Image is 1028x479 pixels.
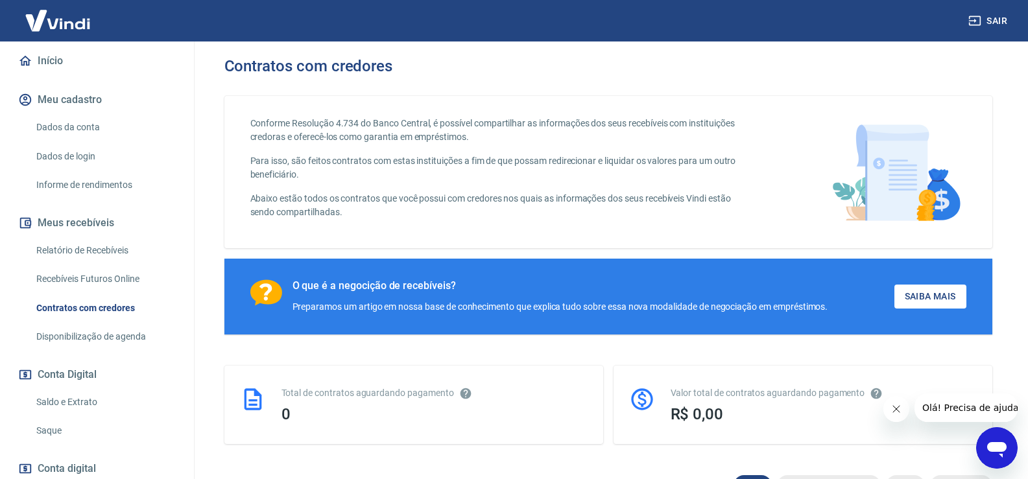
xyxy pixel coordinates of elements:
[976,427,1018,469] iframe: Botão para abrir a janela de mensagens
[16,86,178,114] button: Meu cadastro
[459,387,472,400] svg: Esses contratos não se referem à Vindi, mas sim a outras instituições.
[293,279,828,292] div: O que é a negocição de recebíveis?
[31,143,178,170] a: Dados de login
[914,393,1018,422] iframe: Mensagem da empresa
[31,389,178,415] a: Saldo e Extrato
[8,9,109,19] span: Olá! Precisa de ajuda?
[31,266,178,292] a: Recebíveis Futuros Online
[671,386,977,400] div: Valor total de contratos aguardando pagamento
[224,57,393,75] h3: Contratos com credores
[883,396,909,422] iframe: Fechar mensagem
[250,192,752,219] p: Abaixo estão todos os contratos que você possui com credores nos quais as informações dos seus re...
[250,279,282,306] img: Ícone com um ponto de interrogação.
[250,154,752,181] p: Para isso, são feitos contratos com estas instituições a fim de que possam redirecionar e liquida...
[31,172,178,198] a: Informe de rendimentos
[826,117,966,228] img: main-image.9f1869c469d712ad33ce.png
[31,295,178,321] a: Contratos com credores
[16,360,178,389] button: Conta Digital
[31,237,178,264] a: Relatório de Recebíveis
[281,386,588,400] div: Total de contratos aguardando pagamento
[966,9,1012,33] button: Sair
[671,405,724,423] span: R$ 0,00
[31,323,178,350] a: Disponibilização de agenda
[31,417,178,444] a: Saque
[16,1,100,40] img: Vindi
[250,117,752,144] p: Conforme Resolução 4.734 do Banco Central, é possível compartilhar as informações dos seus recebí...
[894,285,966,309] a: Saiba Mais
[293,300,828,314] div: Preparamos um artigo em nossa base de conhecimento que explica tudo sobre essa nova modalidade de...
[38,460,96,478] span: Conta digital
[281,405,588,423] div: 0
[16,47,178,75] a: Início
[16,209,178,237] button: Meus recebíveis
[870,387,883,400] svg: O valor comprometido não se refere a pagamentos pendentes na Vindi e sim como garantia a outras i...
[31,114,178,141] a: Dados da conta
